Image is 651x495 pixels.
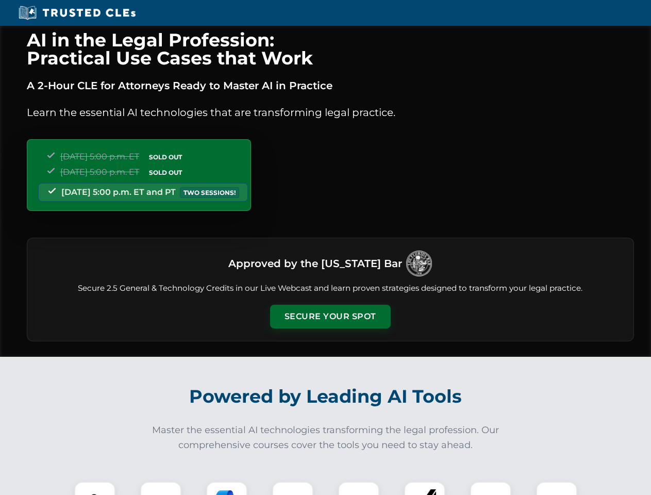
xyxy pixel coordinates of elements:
h1: AI in the Legal Profession: Practical Use Cases that Work [27,31,634,67]
img: Logo [406,251,432,276]
span: [DATE] 5:00 p.m. ET [60,152,139,161]
p: Secure 2.5 General & Technology Credits in our Live Webcast and learn proven strategies designed ... [40,283,621,294]
span: SOLD OUT [145,152,186,162]
p: A 2-Hour CLE for Attorneys Ready to Master AI in Practice [27,77,634,94]
h2: Powered by Leading AI Tools [40,378,611,415]
h3: Approved by the [US_STATE] Bar [228,254,402,273]
p: Learn the essential AI technologies that are transforming legal practice. [27,104,634,121]
img: Trusted CLEs [15,5,139,21]
span: [DATE] 5:00 p.m. ET [60,167,139,177]
span: SOLD OUT [145,167,186,178]
button: Secure Your Spot [270,305,391,328]
p: Master the essential AI technologies transforming the legal profession. Our comprehensive courses... [145,423,506,453]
